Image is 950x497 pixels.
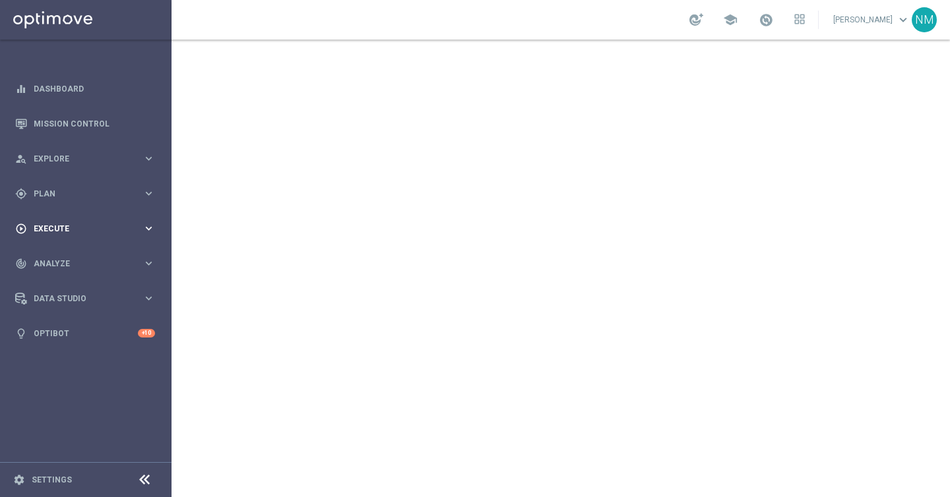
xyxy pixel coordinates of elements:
div: Data Studio [15,293,142,305]
i: lightbulb [15,328,27,339]
div: NM [912,7,937,32]
span: Data Studio [34,295,142,303]
div: Dashboard [15,71,155,106]
span: Analyze [34,260,142,268]
div: Explore [15,153,142,165]
i: keyboard_arrow_right [142,292,155,305]
i: keyboard_arrow_right [142,222,155,235]
div: Plan [15,188,142,200]
button: play_circle_outline Execute keyboard_arrow_right [15,223,156,234]
a: Dashboard [34,71,155,106]
i: play_circle_outline [15,223,27,235]
button: gps_fixed Plan keyboard_arrow_right [15,189,156,199]
span: Explore [34,155,142,163]
span: school [723,13,738,27]
button: Data Studio keyboard_arrow_right [15,293,156,304]
i: settings [13,474,25,486]
a: [PERSON_NAME]keyboard_arrow_down [832,10,912,30]
button: lightbulb Optibot +10 [15,328,156,339]
div: +10 [138,329,155,337]
i: equalizer [15,83,27,95]
a: Settings [32,476,72,484]
span: Execute [34,225,142,233]
div: Analyze [15,258,142,270]
i: keyboard_arrow_right [142,152,155,165]
button: Mission Control [15,119,156,129]
i: track_changes [15,258,27,270]
span: Plan [34,190,142,198]
div: Mission Control [15,106,155,141]
div: Optibot [15,316,155,351]
i: keyboard_arrow_right [142,187,155,200]
button: track_changes Analyze keyboard_arrow_right [15,258,156,269]
span: keyboard_arrow_down [896,13,910,27]
i: person_search [15,153,27,165]
button: equalizer Dashboard [15,84,156,94]
i: keyboard_arrow_right [142,257,155,270]
a: Mission Control [34,106,155,141]
i: gps_fixed [15,188,27,200]
a: Optibot [34,316,138,351]
div: Execute [15,223,142,235]
button: person_search Explore keyboard_arrow_right [15,154,156,164]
